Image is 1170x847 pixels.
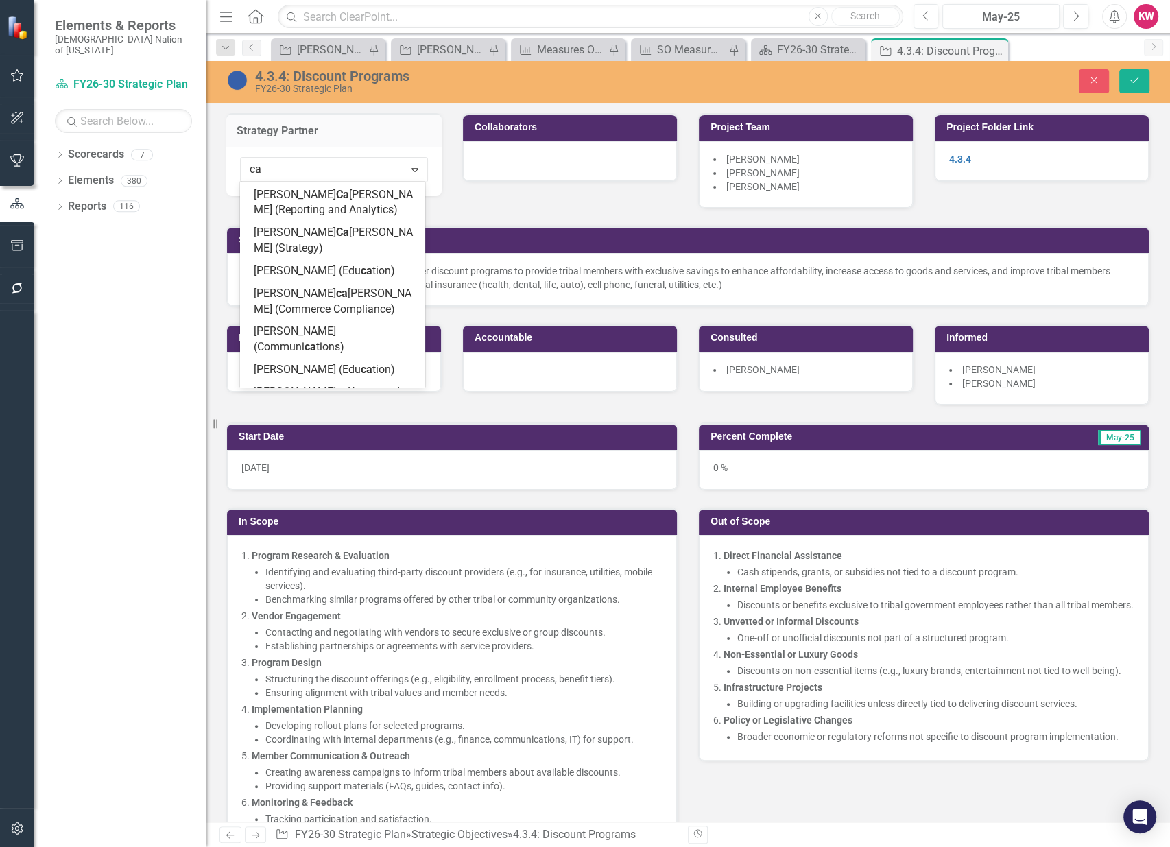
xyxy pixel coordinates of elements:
img: Not Started [226,69,248,91]
button: KW [1134,4,1158,29]
span: [PERSON_NAME] [962,364,1036,375]
span: [DATE] [241,462,270,473]
strong: Monitoring & Feedback [252,797,353,808]
span: ca [361,264,372,277]
div: 380 [121,175,147,187]
h3: Responsible [239,333,434,343]
li: Discounts or benefits exclusive to tribal government employees rather than all tribal members. [737,598,1134,612]
span: Elements & Reports [55,17,192,34]
h3: Project Folder Link [946,122,1142,132]
span: [PERSON_NAME] (Edu tion) [254,363,395,376]
div: 0 % [699,450,1149,490]
h3: Strategic Objective Goals [239,235,1142,245]
button: May-25 [942,4,1060,29]
a: SO Measures Ownership Report - KW [634,41,725,58]
li: Contacting and negotiating with vendors to secure exclusive or group discounts. [265,625,662,639]
span: ca [336,385,348,398]
img: ClearPoint Strategy [7,16,31,40]
li: Providing support materials (FAQs, guides, contact info). [265,779,662,793]
h3: Informed [946,333,1142,343]
h3: Percent Complete [711,431,991,442]
span: [PERSON_NAME] [726,364,800,375]
li: Cash stipends, grants, or subsidies not tied to a discount program. [737,565,1134,579]
span: [PERSON_NAME] [726,154,800,165]
a: [PERSON_NAME]'s Team SO's [394,41,485,58]
span: May-25 [1098,430,1141,445]
h3: Strategy Partner [237,125,431,137]
span: ca [305,340,316,353]
li: Benchmarking similar programs offered by other tribal or community organizations. [265,593,662,606]
div: 116 [113,201,140,213]
span: [PERSON_NAME] [PERSON_NAME] (Reporting and Analytics) [254,188,413,217]
p: Research and implement third-party or other discount programs to provide tribal members with excl... [241,264,1134,291]
h3: In Scope [239,516,670,527]
li: Establishing partnerships or agreements with service providers. [265,639,662,653]
input: Search Below... [55,109,192,133]
span: ca [336,287,348,300]
span: [PERSON_NAME] [726,167,800,178]
li: Coordinating with internal departments (e.g., finance, communications, IT) for support. [265,732,662,746]
span: ca [361,363,372,376]
li: Broader economic or regulatory reforms not specific to discount program implementation. [737,730,1134,743]
li: Creating awareness campaigns to inform tribal members about available discounts. [265,765,662,779]
a: Reports [68,199,106,215]
a: FY26-30 Strategic Plan [55,77,192,93]
div: 7 [131,149,153,160]
h3: Consulted [711,333,906,343]
h3: Project Team [711,122,906,132]
small: [DEMOGRAPHIC_DATA] Nation of [US_STATE] [55,34,192,56]
div: [PERSON_NAME] SO's (three-month view) [297,41,365,58]
strong: Direct Financial Assistance [724,550,842,561]
h3: Accountable [475,333,670,343]
a: Measures Ownership Report - KW [514,41,605,58]
strong: Infrastructure Projects [724,682,822,693]
a: [PERSON_NAME] SO's (three-month view) [274,41,365,58]
div: FY26-30 Strategic Plan [777,41,862,58]
strong: Internal Employee Benefits [724,583,841,594]
div: 4.3.4: Discount Programs [255,69,741,84]
li: Developing rollout plans for selected programs. [265,719,662,732]
strong: Non-Essential or Luxury Goods [724,649,858,660]
div: 4.3.4: Discount Programs [513,828,636,841]
div: SO Measures Ownership Report - KW [657,41,725,58]
a: 4.3.4 [949,154,971,165]
strong: Program Design [252,657,322,668]
a: FY26-30 Strategic Plan [754,41,862,58]
strong: Vendor Engagement [252,610,341,621]
strong: Implementation Planning [252,704,363,715]
input: Search ClearPoint... [278,5,903,29]
div: Measures Ownership Report - KW [537,41,605,58]
span: Search [850,10,880,21]
span: [PERSON_NAME] (Communi tions) [254,324,344,353]
li: Tracking participation and satisfaction. [265,812,662,826]
div: Open Intercom Messenger [1123,800,1156,833]
h3: Start Date [239,431,670,442]
div: May-25 [947,9,1055,25]
h3: Out of Scope [711,516,1142,527]
li: Ensuring alignment with tribal values and member needs. [265,686,662,700]
span: Ca [336,226,349,239]
span: [PERSON_NAME] [726,181,800,192]
a: Scorecards [68,147,124,163]
a: Strategic Objectives [411,828,508,841]
span: [PERSON_NAME] [PERSON_NAME] (Strategy) [254,226,413,254]
span: [PERSON_NAME] Kosemund (Commerce Marketing) [254,385,400,414]
li: Identifying and evaluating third-party discount providers (e.g., for insurance, utilities, mobile... [265,565,662,593]
span: [PERSON_NAME] (Edu tion) [254,264,395,277]
span: [PERSON_NAME] [962,378,1036,389]
li: One-off or unofficial discounts not part of a structured program. [737,631,1134,645]
div: FY26-30 Strategic Plan [255,84,741,94]
div: [PERSON_NAME]'s Team SO's [417,41,485,58]
div: 4.3.4: Discount Programs [897,43,1005,60]
a: FY26-30 Strategic Plan [295,828,406,841]
button: Search [831,7,900,26]
li: Discounts on non-essential items (e.g., luxury brands, entertainment not tied to well-being). [737,664,1134,678]
a: Elements [68,173,114,189]
li: Structuring the discount offerings (e.g., eligibility, enrollment process, benefit tiers). [265,672,662,686]
strong: Unvetted or Informal Discounts [724,616,859,627]
strong: Member Communication & Outreach [252,750,410,761]
strong: Program Research & Evaluation [252,550,390,561]
span: [PERSON_NAME] [PERSON_NAME] (Commerce Compliance) [254,287,411,315]
span: Ca [336,188,349,201]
